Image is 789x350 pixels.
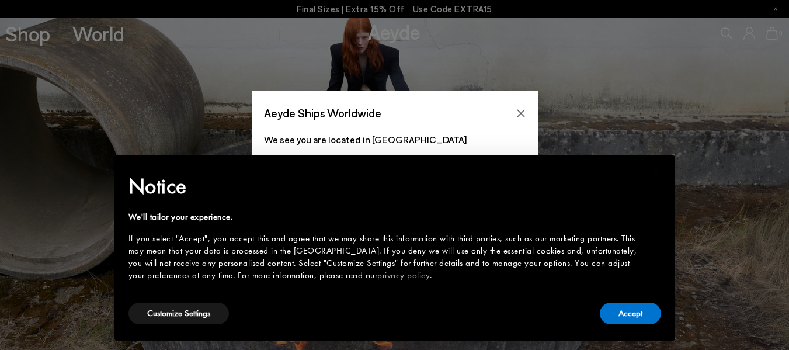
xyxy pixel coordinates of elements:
[512,105,530,122] button: Close
[652,164,660,182] span: ×
[600,303,661,324] button: Accept
[377,269,430,281] a: privacy policy
[642,159,670,187] button: Close this notice
[128,211,642,223] div: We'll tailor your experience.
[264,103,381,123] span: Aeyde Ships Worldwide
[264,133,526,147] p: We see you are located in [GEOGRAPHIC_DATA]
[128,233,642,282] div: If you select "Accept", you accept this and agree that we may share this information with third p...
[128,171,642,202] h2: Notice
[128,303,229,324] button: Customize Settings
